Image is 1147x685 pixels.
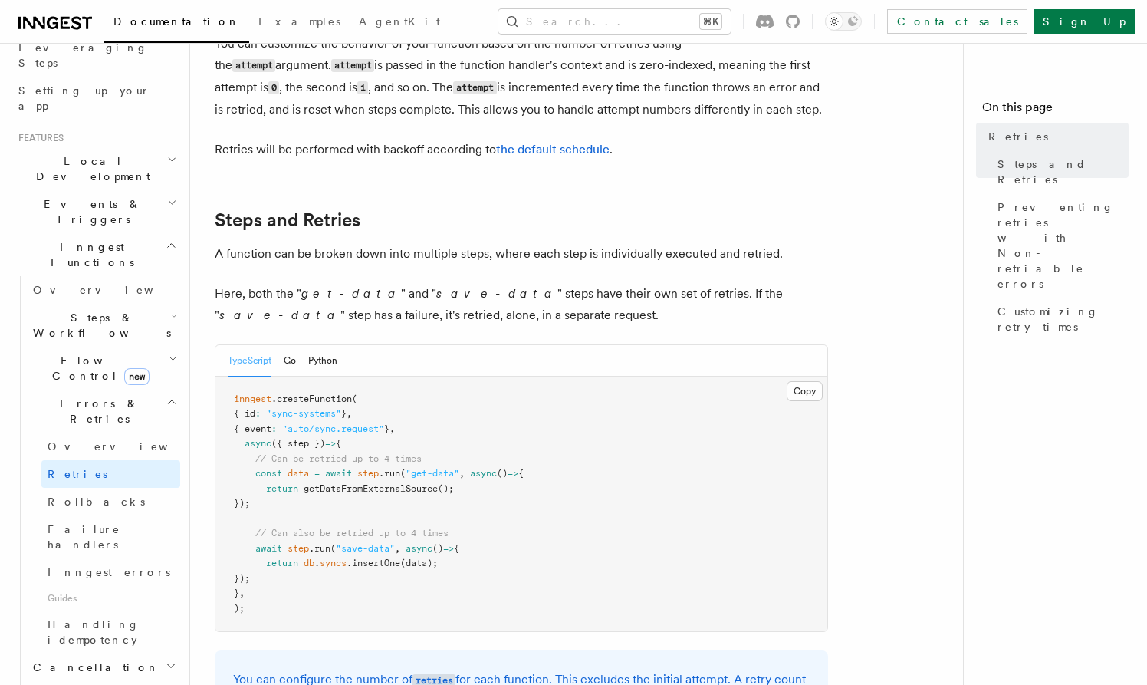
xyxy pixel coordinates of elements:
span: { event [234,423,271,434]
span: } [234,588,239,598]
span: ({ step }) [271,438,325,449]
button: Steps & Workflows [27,304,180,347]
span: await [325,468,352,479]
span: getDataFromExternalSource [304,483,438,494]
span: async [406,543,432,554]
span: inngest [234,394,271,404]
span: Events & Triggers [12,196,167,227]
span: .run [309,543,330,554]
span: syncs [320,558,347,568]
em: save-data [219,308,340,322]
span: "save-data" [336,543,395,554]
button: Python [308,345,337,377]
span: Cancellation [27,660,159,675]
a: Preventing retries with Non-retriable errors [991,193,1129,298]
span: => [325,438,336,449]
a: Inngest errors [41,558,180,586]
span: , [347,408,352,419]
a: Steps and Retries [215,209,360,231]
span: () [497,468,508,479]
span: Retries [988,129,1048,144]
code: 1 [357,81,368,94]
span: Steps and Retries [997,156,1129,187]
span: }); [234,498,250,509]
button: Inngest Functions [12,233,180,276]
span: Inngest errors [48,566,170,578]
a: Examples [249,5,350,41]
span: , [459,468,465,479]
span: { id [234,408,255,419]
h4: On this page [982,98,1129,123]
button: Search...⌘K [498,9,731,34]
span: , [239,588,245,598]
p: You can customize the behavior of your function based on the number of retries using the argument... [215,33,828,120]
span: Retries [48,468,107,480]
span: : [271,423,277,434]
span: // Can be retried up to 4 times [255,453,422,464]
a: Customizing retry times [991,298,1129,341]
span: = [314,468,320,479]
span: }); [234,573,250,584]
span: Flow Control [27,353,169,384]
span: async [245,438,271,449]
span: } [384,423,389,434]
span: , [389,423,395,434]
span: ( [352,394,357,404]
span: "auto/sync.request" [282,423,384,434]
button: Local Development [12,147,180,190]
a: Contact sales [887,9,1027,34]
span: (data); [400,558,438,568]
span: (); [438,483,454,494]
p: Here, both the " " and " " steps have their own set of retries. If the " " step has a failure, it... [215,283,828,326]
code: attempt [331,59,374,72]
a: Sign Up [1034,9,1135,34]
span: () [432,543,443,554]
span: Local Development [12,153,167,184]
div: Errors & Retries [27,433,180,654]
button: Flow Controlnew [27,347,180,390]
span: Handling idempotency [48,618,140,646]
span: "get-data" [406,468,459,479]
span: } [341,408,347,419]
a: Steps and Retries [991,150,1129,193]
span: => [443,543,454,554]
kbd: ⌘K [700,14,721,29]
button: TypeScript [228,345,271,377]
a: Overview [27,276,180,304]
button: Cancellation [27,654,180,681]
span: Failure handlers [48,523,120,551]
span: db [304,558,314,568]
a: Failure handlers [41,515,180,558]
a: the default schedule [496,142,610,156]
span: . [314,558,320,568]
span: ); [234,603,245,614]
span: => [508,468,518,479]
span: async [470,468,497,479]
span: .run [379,468,400,479]
span: Rollbacks [48,496,145,508]
a: AgentKit [350,5,449,41]
span: data [288,468,309,479]
span: Documentation [113,15,240,28]
code: attempt [232,59,275,72]
a: Leveraging Steps [12,34,180,77]
button: Toggle dark mode [825,12,862,31]
a: Rollbacks [41,488,180,515]
button: Copy [787,381,823,401]
a: Setting up your app [12,77,180,120]
a: Documentation [104,5,249,43]
button: Go [284,345,296,377]
span: await [255,543,282,554]
span: AgentKit [359,15,440,28]
button: Events & Triggers [12,190,180,233]
span: : [255,408,261,419]
span: .insertOne [347,558,400,568]
span: const [255,468,282,479]
span: Overview [33,284,191,296]
p: Retries will be performed with backoff according to . [215,139,828,160]
span: Guides [41,586,180,611]
a: Retries [41,460,180,488]
span: new [124,368,150,385]
span: Preventing retries with Non-retriable errors [997,199,1129,291]
span: // Can also be retried up to 4 times [255,528,449,538]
